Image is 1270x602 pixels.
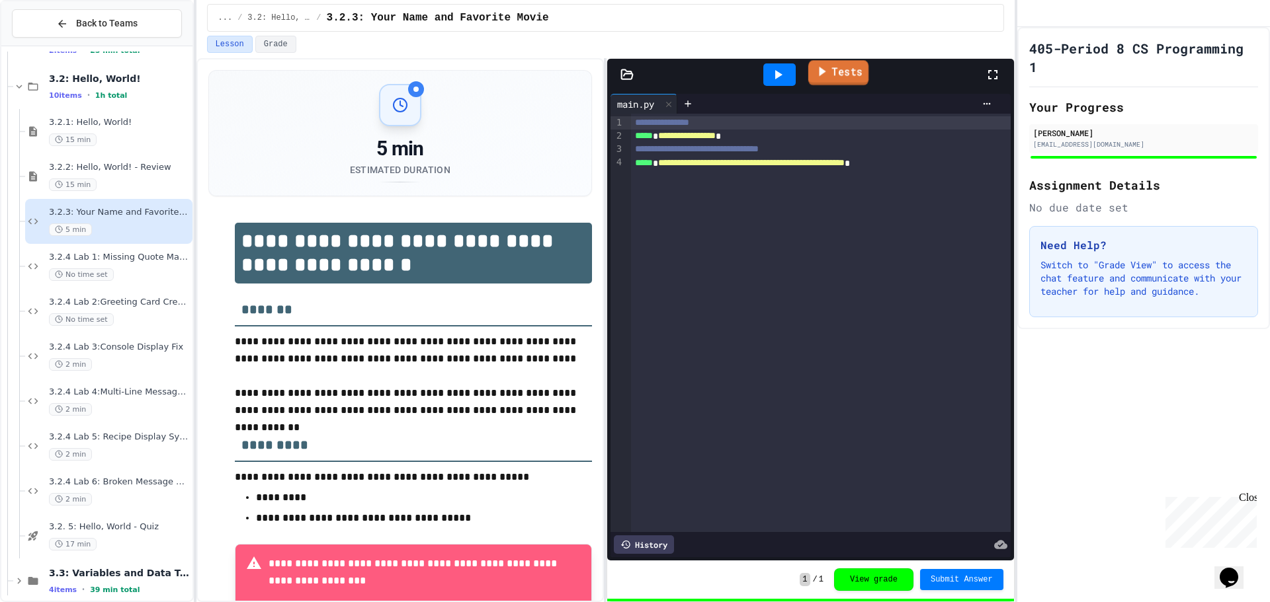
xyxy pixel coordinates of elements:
[49,521,190,533] span: 3.2. 5: Hello, World - Quiz
[207,36,253,53] button: Lesson
[82,584,85,595] span: •
[87,90,90,100] span: •
[49,297,190,308] span: 3.2.4 Lab 2:Greeting Card Creator
[49,133,97,146] span: 15 min
[49,91,82,100] span: 10 items
[834,568,913,591] button: View grade
[813,574,818,585] span: /
[49,268,114,281] span: No time set
[49,73,190,85] span: 3.2: Hello, World!
[1029,39,1258,76] h1: 405-Period 8 CS Programming 1
[920,569,1003,590] button: Submit Answer
[611,94,677,114] div: main.py
[90,585,140,594] span: 39 min total
[5,5,91,84] div: Chat with us now!Close
[350,163,450,176] div: Estimated Duration
[327,10,549,26] span: 3.2.3: Your Name and Favorite Movie
[247,13,311,23] span: 3.2: Hello, World!
[49,538,97,550] span: 17 min
[49,448,92,461] span: 2 min
[49,493,92,506] span: 2 min
[49,342,190,353] span: 3.2.4 Lab 3:Console Display Fix
[49,358,92,371] span: 2 min
[49,585,77,594] span: 4 items
[611,116,624,130] div: 1
[49,162,190,173] span: 3.2.2: Hello, World! - Review
[1214,549,1257,589] iframe: chat widget
[49,207,190,218] span: 3.2.3: Your Name and Favorite Movie
[49,313,114,326] span: No time set
[316,13,321,23] span: /
[12,9,182,38] button: Back to Teams
[1029,98,1258,116] h2: Your Progress
[255,36,296,53] button: Grade
[614,535,674,554] div: History
[49,387,190,398] span: 3.2.4 Lab 4:Multi-Line Message Board
[1029,200,1258,215] div: No due date set
[350,137,450,161] div: 5 min
[49,476,190,488] span: 3.2.4 Lab 6: Broken Message System
[1040,258,1247,298] p: Switch to "Grade View" to access the chat feature and communicate with your teacher for help and ...
[49,178,97,191] span: 15 min
[931,574,993,585] span: Submit Answer
[800,573,810,586] span: 1
[611,143,624,156] div: 3
[218,13,233,23] span: ...
[237,13,242,23] span: /
[49,432,190,443] span: 3.2.4 Lab 5: Recipe Display System
[819,574,824,585] span: 1
[1029,176,1258,194] h2: Assignment Details
[611,156,624,169] div: 4
[1033,127,1254,139] div: [PERSON_NAME]
[49,252,190,263] span: 3.2.4 Lab 1: Missing Quote Marks
[1160,492,1257,548] iframe: chat widget
[49,223,92,236] span: 5 min
[1033,139,1254,149] div: [EMAIL_ADDRESS][DOMAIN_NAME]
[611,130,624,143] div: 2
[95,91,128,100] span: 1h total
[611,97,661,111] div: main.py
[808,60,868,85] a: Tests
[49,117,190,128] span: 3.2.1: Hello, World!
[1040,237,1247,253] h3: Need Help?
[49,567,190,579] span: 3.3: Variables and Data Types
[49,403,92,416] span: 2 min
[76,17,138,30] span: Back to Teams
